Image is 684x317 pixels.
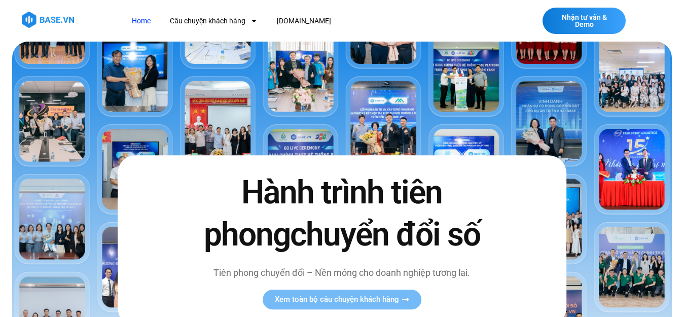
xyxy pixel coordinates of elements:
[124,12,158,30] a: Home
[124,12,488,30] nav: Menu
[269,12,339,30] a: [DOMAIN_NAME]
[263,290,421,310] a: Xem toàn bộ câu chuyện khách hàng
[275,296,399,304] span: Xem toàn bộ câu chuyện khách hàng
[162,12,265,30] a: Câu chuyện khách hàng
[543,8,626,34] a: Nhận tư vấn & Demo
[290,216,480,254] span: chuyển đổi số
[196,266,488,280] p: Tiên phong chuyển đổi – Nền móng cho doanh nghiệp tương lai.
[196,171,488,256] h2: Hành trình tiên phong
[553,14,616,28] span: Nhận tư vấn & Demo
